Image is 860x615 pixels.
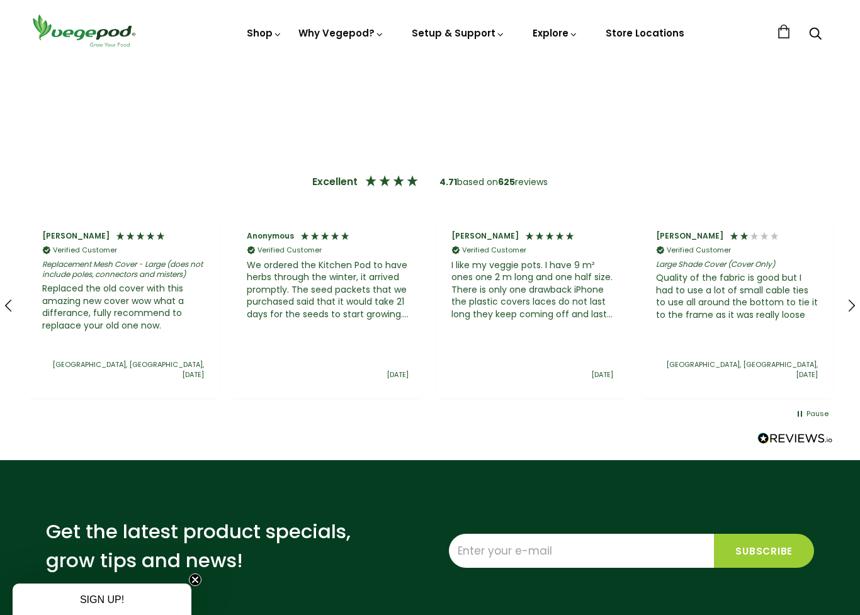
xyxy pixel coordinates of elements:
div: [GEOGRAPHIC_DATA], [GEOGRAPHIC_DATA], [DATE] [42,360,204,380]
div: Review by Andrew Windsor, 5 out of 5 stars [430,215,635,398]
span: 625 [498,176,515,188]
img: Vegepod [27,13,140,48]
a: Search [809,28,822,42]
div: Review by Sheree Madden, 2 out of 5 stars [635,215,839,398]
div: Verified Customer [667,245,731,255]
div: Verified Customer [257,245,322,255]
p: Get the latest product specials, grow tips and news! [46,517,361,575]
div: Review by Anonymous, 5 out of 5 stars [225,215,430,398]
em: Replacement Mesh Cover - Large (does not include poles, connectors and misters) [42,259,204,281]
div: [DATE] [591,370,613,380]
div: based on [439,176,498,189]
div: 5 Stars [115,231,169,244]
div: Quality of the fabric is good but I had to use a lot of small cable ties to use all around the bo... [656,272,818,321]
span: SIGN UP! [80,594,124,605]
div: 4.71 Stars [361,174,436,191]
div: Verified Customer [53,245,117,255]
div: Pause [806,409,829,419]
img: Review Image [247,339,285,376]
button: Close teaser [189,573,201,586]
a: Store Locations [606,26,684,40]
div: SIGN UP!Close teaser [13,584,191,615]
div: We ordered the Kitchen Pod to have herbs through the winter, it arrived promptly. The seed packet... [247,259,409,321]
span: 4.71 [439,176,457,188]
input: Subscribe [714,534,814,568]
div: [DATE] [387,370,409,380]
div: Anonymous [247,231,294,242]
div: Customer reviews [21,202,839,411]
div: Review by Patricia Morgan, 5 out of 5 stars [21,215,225,398]
a: Shop [247,26,282,40]
div: Verified Customer [462,245,526,255]
div: [GEOGRAPHIC_DATA], [GEOGRAPHIC_DATA], [DATE] [656,360,818,380]
em: Large Shade Cover (Cover Only) [656,259,818,270]
div: 2 Stars [729,231,783,244]
div: [PERSON_NAME] [42,231,110,242]
a: Setup & Support [412,26,505,40]
a: Explore [533,26,578,40]
a: Read more reviews on REVIEWS.io [757,432,833,448]
div: [PERSON_NAME] [656,231,723,242]
div: Excellent [312,175,358,189]
div: Replaced the old cover with this amazing new cover wow what a differance, fully recommend to repl... [42,283,204,332]
div: I like my veggie pots. I have 9 m² ones one 2 m long and one half size. There is only one drawbac... [451,259,613,321]
div: 5 Stars [524,231,578,244]
div: reviews [498,176,548,189]
input: Enter your e-mail [449,534,714,568]
div: 5 Stars [300,231,353,244]
div: Pause carousel [796,409,829,420]
div: [PERSON_NAME] [451,231,519,242]
a: Why Vegepod? [298,26,384,40]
